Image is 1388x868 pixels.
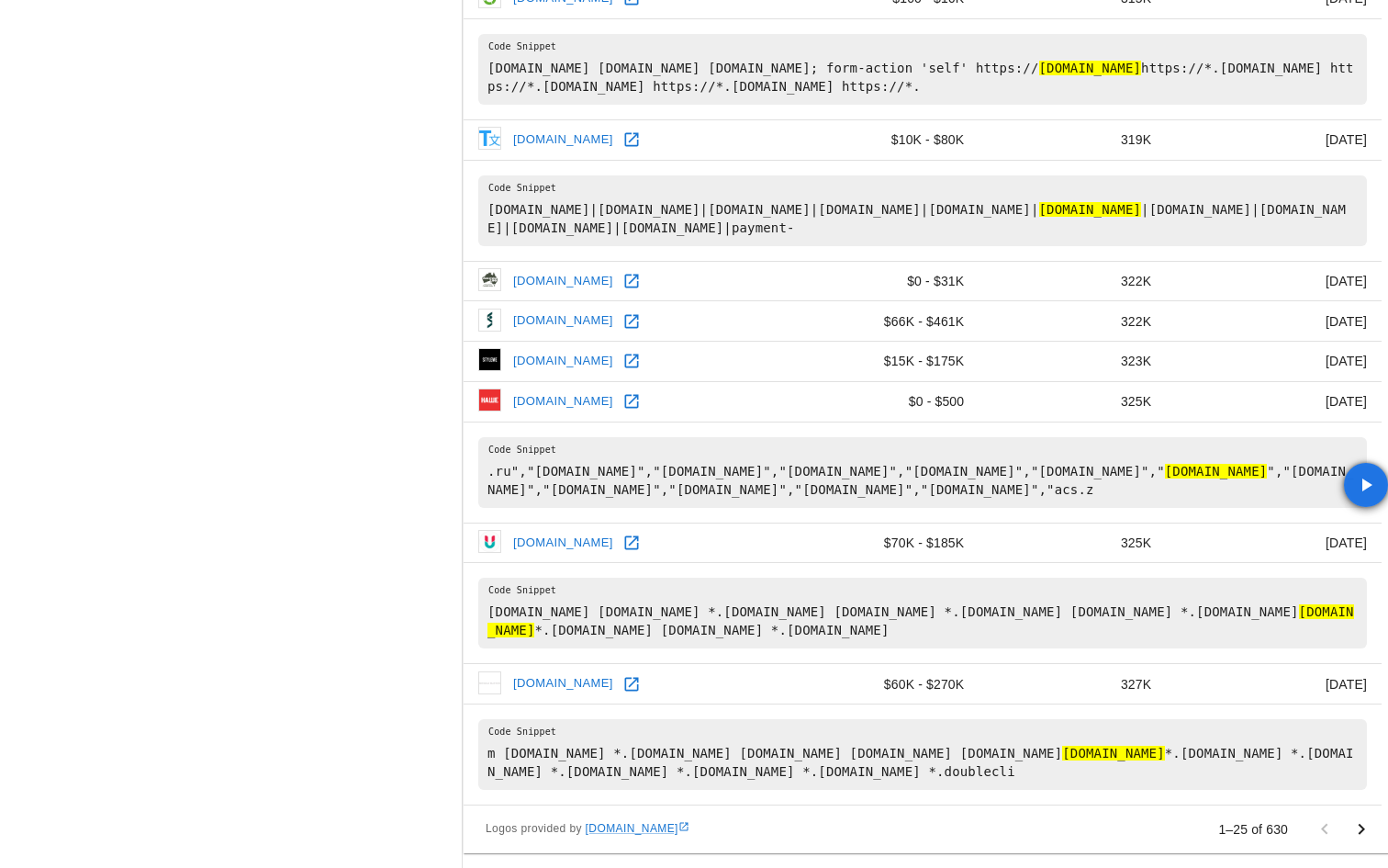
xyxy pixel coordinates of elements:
td: 319K [979,119,1166,160]
td: $70K - $185K [779,523,979,563]
a: [DOMAIN_NAME] [509,126,618,154]
td: [DATE] [1166,381,1382,422]
pre: [DOMAIN_NAME]|[DOMAIN_NAME]|[DOMAIN_NAME]|[DOMAIN_NAME]|[DOMAIN_NAME]| |[DOMAIN_NAME]|[DOMAIN_NAM... [478,175,1367,246]
a: [DOMAIN_NAME] [509,529,618,558]
img: stylewe.com icon [478,348,501,371]
pre: [DOMAIN_NAME] [DOMAIN_NAME] *.[DOMAIN_NAME] [DOMAIN_NAME] *.[DOMAIN_NAME] [DOMAIN_NAME] *.[DOMAIN... [478,578,1367,648]
a: [DOMAIN_NAME] [509,388,618,416]
a: [DOMAIN_NAME] [509,670,618,698]
td: $10K - $80K [779,119,979,160]
p: 1–25 of 630 [1218,820,1288,839]
td: 323K [979,342,1166,382]
img: translate.com icon [478,127,501,150]
td: [DATE] [1166,261,1382,301]
a: Open translate.com in new window [618,126,645,153]
hl: [DOMAIN_NAME] [1039,61,1142,75]
a: Open stockmann.com in new window [618,308,645,335]
td: [DATE] [1166,301,1382,342]
hl: [DOMAIN_NAME] [1165,464,1268,479]
span: Logos provided by [486,820,689,839]
hl: [DOMAIN_NAME] [1039,202,1142,217]
a: Open nashe.ru in new window [618,388,645,415]
td: 325K [979,523,1166,563]
td: 322K [979,301,1166,342]
img: kumparan.com icon [478,530,501,553]
a: Open stylewe.com in new window [618,347,645,375]
button: Go to next page [1343,811,1380,848]
img: australiazoo.com.au icon [478,268,501,291]
td: $66K - $461K [779,301,979,342]
a: [DOMAIN_NAME] [509,347,618,376]
a: Open australiazoo.com.au in new window [618,267,645,295]
pre: [DOMAIN_NAME] [DOMAIN_NAME] [DOMAIN_NAME]; form-action 'self' https:// https://*.[DOMAIN_NAME] ht... [478,34,1367,105]
td: [DATE] [1166,664,1382,705]
a: Open kumparan.com in new window [618,529,645,557]
pre: m [DOMAIN_NAME] *.[DOMAIN_NAME] [DOMAIN_NAME] [DOMAIN_NAME] [DOMAIN_NAME] *.[DOMAIN_NAME] *.[DOMA... [478,719,1367,790]
td: $0 - $500 [779,381,979,422]
td: [DATE] [1166,342,1382,382]
td: 325K [979,381,1166,422]
td: [DATE] [1166,119,1382,160]
img: nashe.ru icon [478,389,501,411]
td: 322K [979,261,1166,301]
img: stockmann.com icon [478,309,501,332]
td: $15K - $175K [779,342,979,382]
a: [DOMAIN_NAME] [509,267,618,296]
img: manoloblahnik.com icon [478,671,501,694]
td: $60K - $270K [779,664,979,705]
hl: [DOMAIN_NAME] [1062,746,1165,761]
td: $0 - $31K [779,261,979,301]
td: [DATE] [1166,523,1382,563]
pre: .ru","[DOMAIN_NAME]","[DOMAIN_NAME]","[DOMAIN_NAME]","[DOMAIN_NAME]","[DOMAIN_NAME]"," ","[DOMAIN... [478,437,1367,508]
a: [DOMAIN_NAME] [509,307,618,335]
a: [DOMAIN_NAME] [586,822,689,835]
a: Open manoloblahnik.com in new window [618,671,645,698]
td: 327K [979,664,1166,705]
